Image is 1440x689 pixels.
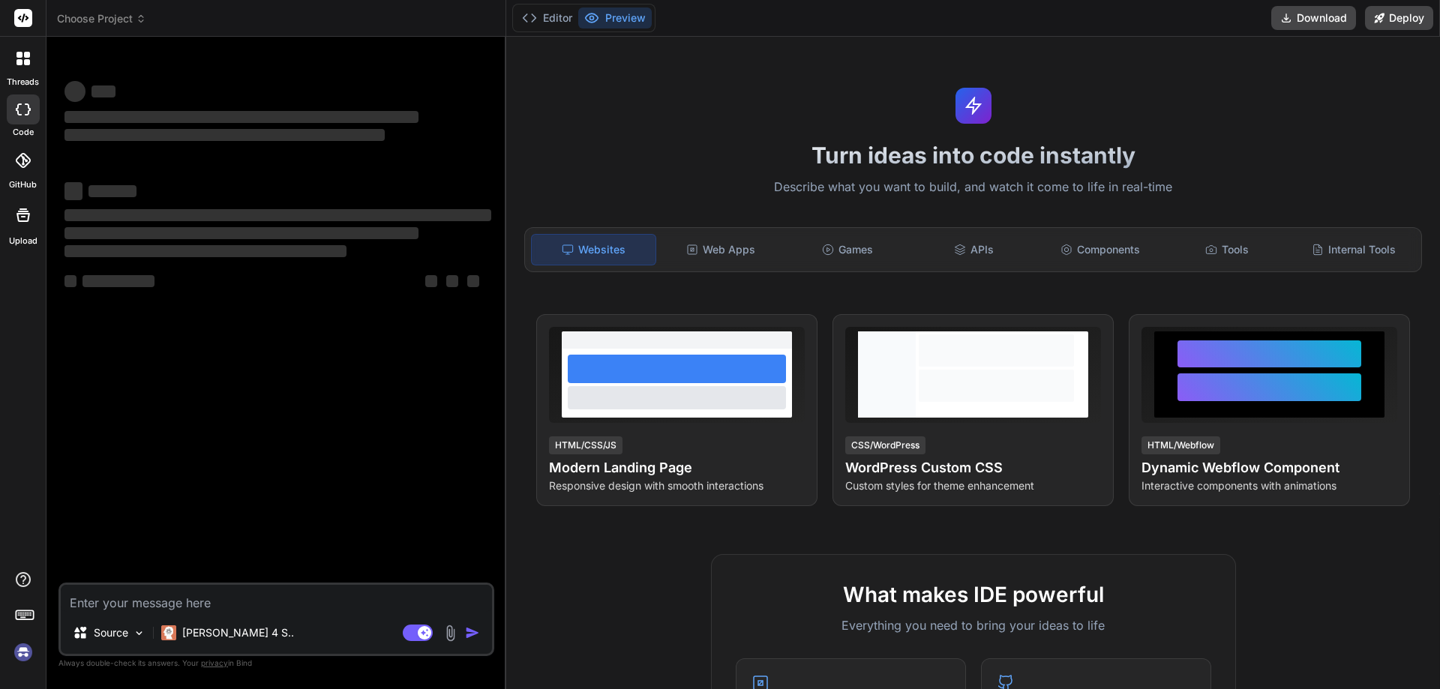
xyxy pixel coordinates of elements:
[549,436,622,454] div: HTML/CSS/JS
[845,478,1101,493] p: Custom styles for theme enhancement
[1291,234,1415,265] div: Internal Tools
[465,625,480,640] img: icon
[659,234,783,265] div: Web Apps
[64,245,346,257] span: ‌
[58,656,494,670] p: Always double-check its answers. Your in Bind
[515,178,1431,197] p: Describe what you want to build, and watch it come to life in real-time
[91,85,115,97] span: ‌
[1365,6,1433,30] button: Deploy
[425,275,437,287] span: ‌
[1141,436,1220,454] div: HTML/Webflow
[736,616,1211,634] p: Everything you need to bring your ideas to life
[516,7,578,28] button: Editor
[446,275,458,287] span: ‌
[13,126,34,139] label: code
[7,76,39,88] label: threads
[64,227,418,239] span: ‌
[10,640,36,665] img: signin
[64,111,418,123] span: ‌
[578,7,652,28] button: Preview
[1165,234,1289,265] div: Tools
[64,129,385,141] span: ‌
[57,11,146,26] span: Choose Project
[912,234,1036,265] div: APIs
[1271,6,1356,30] button: Download
[531,234,656,265] div: Websites
[845,436,925,454] div: CSS/WordPress
[133,627,145,640] img: Pick Models
[88,185,136,197] span: ‌
[515,142,1431,169] h1: Turn ideas into code instantly
[64,209,491,221] span: ‌
[549,478,805,493] p: Responsive design with smooth interactions
[736,579,1211,610] h2: What makes IDE powerful
[9,178,37,191] label: GitHub
[845,457,1101,478] h4: WordPress Custom CSS
[182,625,294,640] p: [PERSON_NAME] 4 S..
[94,625,128,640] p: Source
[467,275,479,287] span: ‌
[1141,457,1397,478] h4: Dynamic Webflow Component
[64,81,85,102] span: ‌
[786,234,910,265] div: Games
[549,457,805,478] h4: Modern Landing Page
[9,235,37,247] label: Upload
[442,625,459,642] img: attachment
[64,275,76,287] span: ‌
[82,275,154,287] span: ‌
[1039,234,1162,265] div: Components
[201,658,228,667] span: privacy
[161,625,176,640] img: Claude 4 Sonnet
[1141,478,1397,493] p: Interactive components with animations
[64,182,82,200] span: ‌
